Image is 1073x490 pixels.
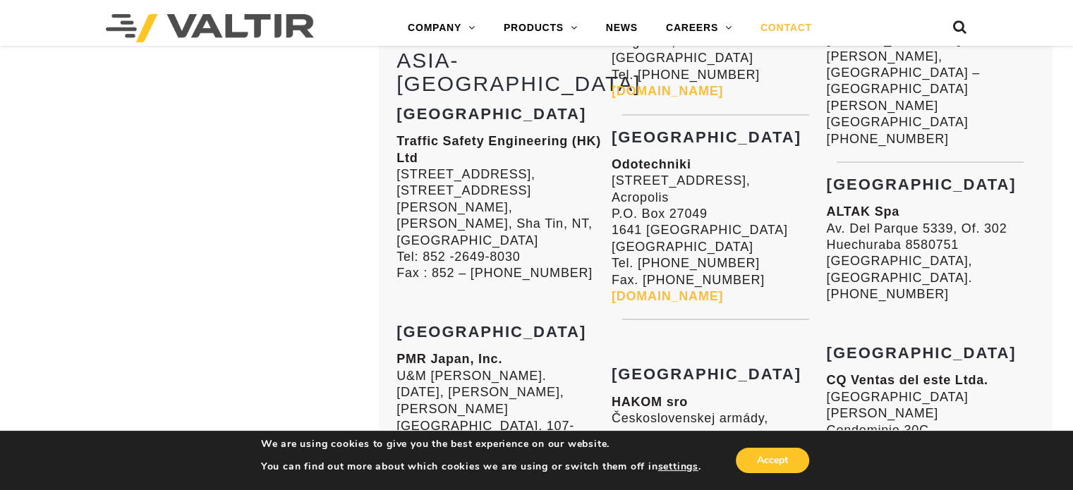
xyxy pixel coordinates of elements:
strong: Odotechniki [612,157,691,171]
strong: [GEOGRAPHIC_DATA] [612,365,801,383]
a: CONTACT [746,14,826,42]
strong: [GEOGRAPHIC_DATA] [396,105,586,123]
a: PRODUCTS [490,14,592,42]
p: [PERSON_NAME][STREET_ADDRESS][PERSON_NAME], [GEOGRAPHIC_DATA] – [GEOGRAPHIC_DATA][PERSON_NAME][GE... [826,16,1034,147]
a: [DOMAIN_NAME] [612,84,723,98]
strong: [GEOGRAPHIC_DATA] [396,323,586,341]
p: We are using cookies to give you the best experience on our website. [261,438,701,451]
a: NEWS [592,14,652,42]
strong: Traffic Safety Engineering (HK) Ltd [396,134,601,164]
button: settings [657,460,698,473]
button: Accept [736,448,809,473]
a: CAREERS [652,14,746,42]
p: You can find out more about which cookies we are using or switch them off in . [261,460,701,473]
p: [STREET_ADDRESS], [STREET_ADDRESS][PERSON_NAME], [PERSON_NAME], Sha Tin, NT, [GEOGRAPHIC_DATA] Te... [396,133,605,282]
p: Av. Del Parque 5339, Of. 302 Huechuraba 8580751 [GEOGRAPHIC_DATA], [GEOGRAPHIC_DATA]. [PHONE_NUMBER] [826,204,1034,302]
strong: [GEOGRAPHIC_DATA] [612,128,801,146]
strong: HAKOM sro [612,395,688,409]
strong: CQ Ventas del este Ltda. [826,373,988,387]
img: Valtir [106,14,314,42]
p: Plovdiv 4000 Ring road, Komatevo HC [GEOGRAPHIC_DATA] Tel. [PHONE_NUMBER] [612,1,820,99]
p: [STREET_ADDRESS], Acropolis P.O. Box 27049 1641 [GEOGRAPHIC_DATA] [GEOGRAPHIC_DATA] Tel. [PHONE_N... [612,157,820,305]
a: COMPANY [394,14,490,42]
a: [DOMAIN_NAME] [612,289,723,303]
strong: PMR Japan, Inc. [396,352,502,366]
strong: [GEOGRAPHIC_DATA] [826,176,1016,193]
strong: ALTAK Spa [826,204,899,219]
h2: ASIA-[GEOGRAPHIC_DATA] [396,49,605,95]
strong: [GEOGRAPHIC_DATA] [826,344,1016,362]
